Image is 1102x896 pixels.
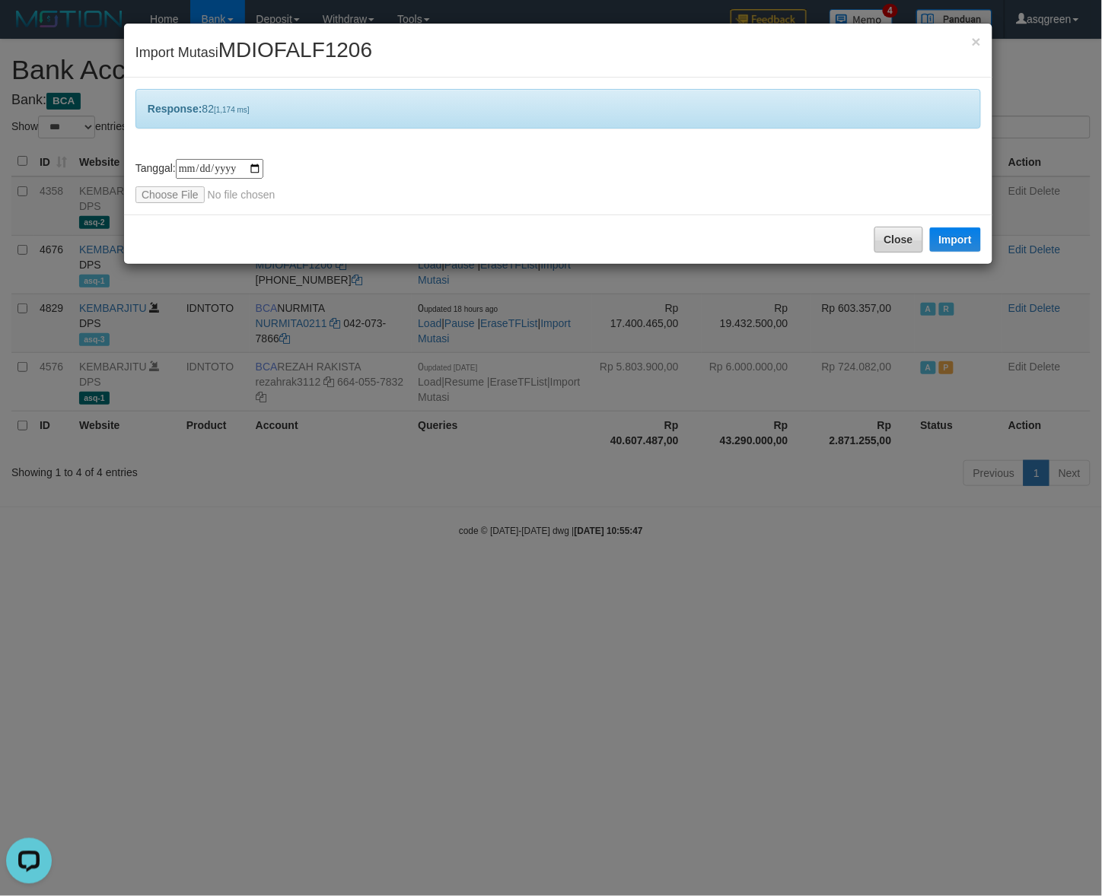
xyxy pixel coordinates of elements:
b: Response: [148,103,202,115]
button: Import [930,227,982,252]
div: 82 [135,89,981,129]
button: Close [972,33,981,49]
button: Open LiveChat chat widget [6,6,52,52]
span: Import Mutasi [135,45,372,60]
span: [1,174 ms] [214,106,250,114]
div: Tanggal: [135,159,981,203]
span: MDIOFALF1206 [218,38,372,62]
span: × [972,33,981,50]
button: Close [874,227,923,253]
